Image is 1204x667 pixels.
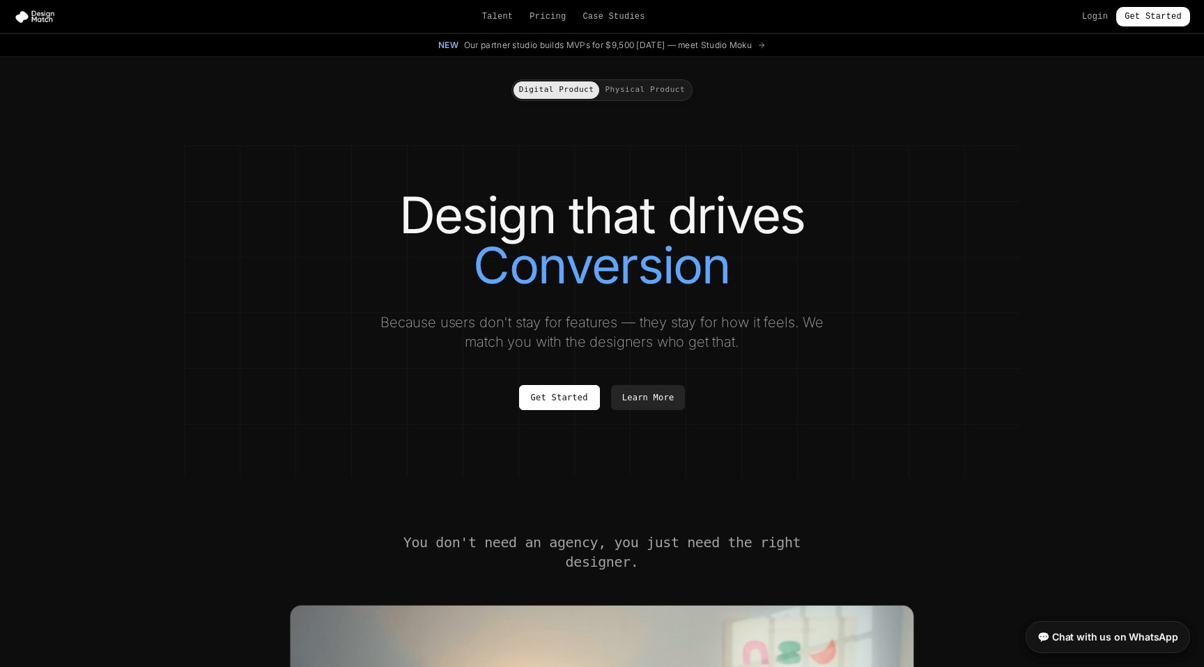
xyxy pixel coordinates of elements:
button: Digital Product [514,81,600,99]
span: New [438,40,458,51]
a: Pricing [530,11,566,22]
a: Learn More [611,385,686,410]
p: Because users don't stay for features — they stay for how it feels. We match you with the designe... [368,313,836,352]
h2: You don't need an agency, you just need the right designer. [401,533,803,572]
img: Design Match [14,10,61,24]
span: Our partner studio builds MVPs for $9,500 [DATE] — meet Studio Moku [464,40,752,51]
button: Physical Product [599,81,690,99]
a: Case Studies [582,11,645,22]
a: Get Started [519,385,600,410]
h1: Design that drives [212,190,992,290]
a: Get Started [1116,7,1190,26]
a: Login [1082,11,1108,22]
span: Conversion [473,240,730,290]
a: Talent [482,11,514,22]
a: 💬 Chat with us on WhatsApp [1026,621,1190,653]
